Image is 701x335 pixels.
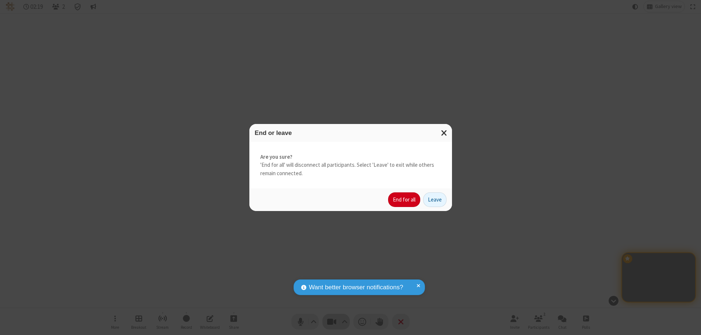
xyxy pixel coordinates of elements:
[423,192,447,207] button: Leave
[255,129,447,136] h3: End or leave
[309,283,403,292] span: Want better browser notifications?
[249,142,452,189] div: 'End for all' will disconnect all participants. Select 'Leave' to exit while others remain connec...
[437,124,452,142] button: Close modal
[388,192,420,207] button: End for all
[260,153,441,161] strong: Are you sure?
